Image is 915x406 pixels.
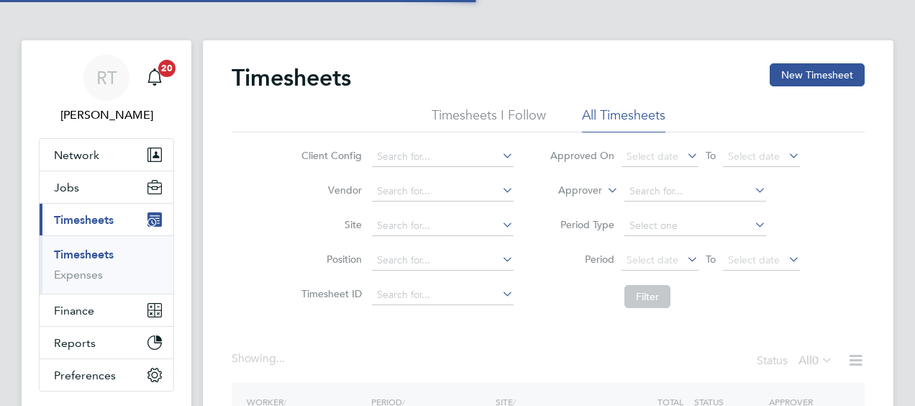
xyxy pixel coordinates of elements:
[232,63,351,92] h2: Timesheets
[54,148,99,162] span: Network
[701,146,720,165] span: To
[40,235,173,294] div: Timesheets
[232,351,288,366] div: Showing
[40,327,173,358] button: Reports
[276,351,285,366] span: ...
[54,336,96,350] span: Reports
[54,268,103,281] a: Expenses
[297,184,362,197] label: Vendor
[297,218,362,231] label: Site
[40,204,173,235] button: Timesheets
[158,60,176,77] span: 20
[96,68,117,87] span: RT
[54,213,114,227] span: Timesheets
[54,248,114,261] a: Timesheets
[798,353,833,368] label: All
[54,369,116,382] span: Preferences
[537,184,602,198] label: Approver
[701,250,720,269] span: To
[432,107,546,132] li: Timesheets I Follow
[39,55,174,124] a: RT[PERSON_NAME]
[372,216,514,236] input: Search for...
[550,218,614,231] label: Period Type
[757,351,836,371] div: Status
[624,216,766,236] input: Select one
[372,147,514,167] input: Search for...
[297,287,362,300] label: Timesheet ID
[372,251,514,271] input: Search for...
[550,149,614,162] label: Approved On
[624,181,766,202] input: Search for...
[372,285,514,305] input: Search for...
[40,171,173,203] button: Jobs
[39,107,174,124] span: Richard Thomas
[728,253,780,266] span: Select date
[627,253,678,266] span: Select date
[54,304,94,317] span: Finance
[770,63,865,86] button: New Timesheet
[550,253,614,266] label: Period
[54,181,79,194] span: Jobs
[297,253,362,266] label: Position
[140,55,169,101] a: 20
[40,139,173,171] button: Network
[812,353,819,368] span: 0
[582,107,665,132] li: All Timesheets
[624,285,670,308] button: Filter
[627,150,678,163] span: Select date
[297,149,362,162] label: Client Config
[40,359,173,391] button: Preferences
[40,294,173,326] button: Finance
[728,150,780,163] span: Select date
[372,181,514,202] input: Search for...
